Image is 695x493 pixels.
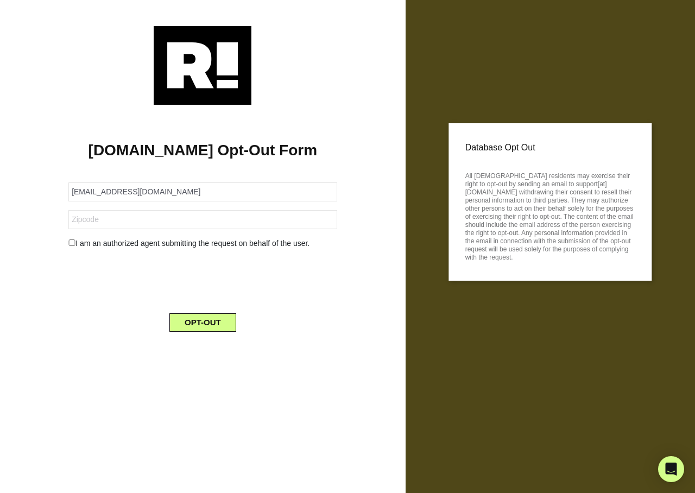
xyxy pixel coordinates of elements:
[68,182,337,201] input: Email Address
[658,456,684,482] div: Open Intercom Messenger
[16,141,389,160] h1: [DOMAIN_NAME] Opt-Out Form
[169,313,236,332] button: OPT-OUT
[60,238,345,249] div: I am an authorized agent submitting the request on behalf of the user.
[465,169,635,262] p: All [DEMOGRAPHIC_DATA] residents may exercise their right to opt-out by sending an email to suppo...
[465,140,635,156] p: Database Opt Out
[120,258,285,300] iframe: reCAPTCHA
[154,26,251,105] img: Retention.com
[68,210,337,229] input: Zipcode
